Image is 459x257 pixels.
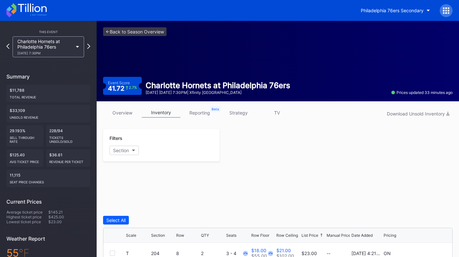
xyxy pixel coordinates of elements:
[180,108,219,118] a: reporting
[6,198,90,205] div: Current Prices
[327,233,350,238] div: Manual Price
[391,90,453,95] div: Prices updated 33 minutes ago
[201,233,209,238] div: QTY
[361,8,424,13] div: Philadelphia 76ers Secondary
[106,217,126,223] div: Select All
[10,178,87,184] div: seat price changes
[176,233,184,238] div: Row
[384,233,396,238] div: Pricing
[327,251,350,256] div: --
[10,93,87,99] div: Total Revenue
[146,90,290,95] div: [DATE] [DATE] 7:30PM | Xfinity [GEOGRAPHIC_DATA]
[351,233,373,238] div: Date Added
[6,170,90,187] div: 11,115
[201,251,225,256] div: 2
[384,251,391,256] div: ON
[6,219,48,224] div: Lowest ticket price
[151,251,175,256] div: 204
[46,125,91,147] div: 228/94
[103,108,142,118] a: overview
[48,219,90,224] div: $23.00
[126,251,129,256] div: T
[6,30,90,34] div: This Event
[387,111,449,116] div: Download Unsold Inventory
[356,5,435,16] button: Philadelphia 76ers Secondary
[6,125,43,147] div: 29.193%
[151,233,165,238] div: Section
[276,233,298,238] div: Row Ceiling
[126,233,136,238] div: Scale
[176,251,200,256] div: 8
[6,215,48,219] div: Highest ticket price
[108,80,130,85] div: Event Score
[113,148,129,153] div: Section
[48,215,90,219] div: $425.00
[6,235,90,242] div: Weather Report
[226,233,236,238] div: Seats
[384,109,453,118] button: Download Unsold Inventory
[301,251,317,256] div: $23.00
[49,157,87,164] div: Revenue per ticket
[251,248,267,253] div: $18.00
[258,108,296,118] a: TV
[6,210,48,215] div: Average ticket price
[10,113,87,119] div: Unsold Revenue
[276,248,294,253] div: $21.00
[17,39,73,55] div: Charlotte Hornets at Philadelphia 76ers
[6,85,90,102] div: $11,788
[110,135,213,141] div: Filters
[103,216,129,225] button: Select All
[351,251,382,256] div: [DATE] 4:21PM
[49,133,87,143] div: Tickets Unsold/Sold
[6,149,43,167] div: $125.40
[108,85,137,92] div: 41.72
[219,108,258,118] a: strategy
[10,133,40,143] div: Sell Through Rate
[110,146,139,155] button: Section
[129,86,137,89] div: 2.7 %
[103,27,167,36] a: <-Back to Season Overview
[46,149,91,167] div: $36.61
[48,210,90,215] div: $145.21
[301,233,318,238] div: List Price
[17,51,73,55] div: [DATE] 7:30PM
[226,251,250,256] div: 3 - 4
[146,81,290,90] div: Charlotte Hornets at Philadelphia 76ers
[6,73,90,80] div: Summary
[10,157,40,164] div: Avg ticket price
[251,233,269,238] div: Row Floor
[142,108,180,118] a: inventory
[6,105,90,123] div: $33,109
